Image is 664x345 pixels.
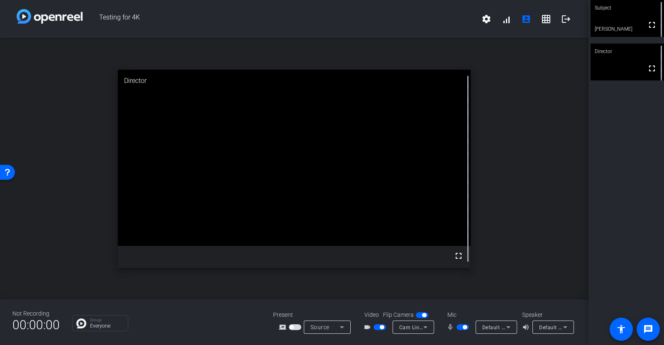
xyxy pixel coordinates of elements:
span: Cam Link 4K (0fd9:0066) [399,324,461,330]
mat-icon: account_box [521,14,531,24]
mat-icon: message [643,324,653,334]
button: signal_cellular_alt [496,9,516,29]
p: Group [90,318,124,322]
span: Flip Camera [383,311,414,319]
mat-icon: grid_on [541,14,551,24]
mat-icon: accessibility [616,324,626,334]
mat-icon: fullscreen [647,63,657,73]
span: Default - System (2- TC-HELICON GoXLR) [539,324,638,330]
mat-icon: volume_up [522,322,532,332]
span: Testing for 4K [83,9,476,29]
img: Chat Icon [76,318,86,328]
span: Default - Chat Mic (2- TC-HELICON GoXLR) [482,324,585,330]
div: Speaker [522,311,572,319]
mat-icon: logout [561,14,571,24]
mat-icon: screen_share_outline [279,322,289,332]
mat-icon: settings [481,14,491,24]
mat-icon: videocam_outline [364,322,373,332]
div: Mic [439,311,522,319]
mat-icon: fullscreen [647,20,657,30]
p: Everyone [90,323,124,328]
mat-icon: fullscreen [454,251,464,261]
span: Source [310,324,330,330]
div: Present [273,311,356,319]
div: Director [591,44,664,59]
mat-icon: mic_none [447,322,456,332]
img: white-gradient.svg [17,9,83,24]
span: Video [364,311,379,319]
span: 00:00:00 [12,315,60,335]
div: Director [118,70,471,92]
div: Not Recording [12,309,60,318]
